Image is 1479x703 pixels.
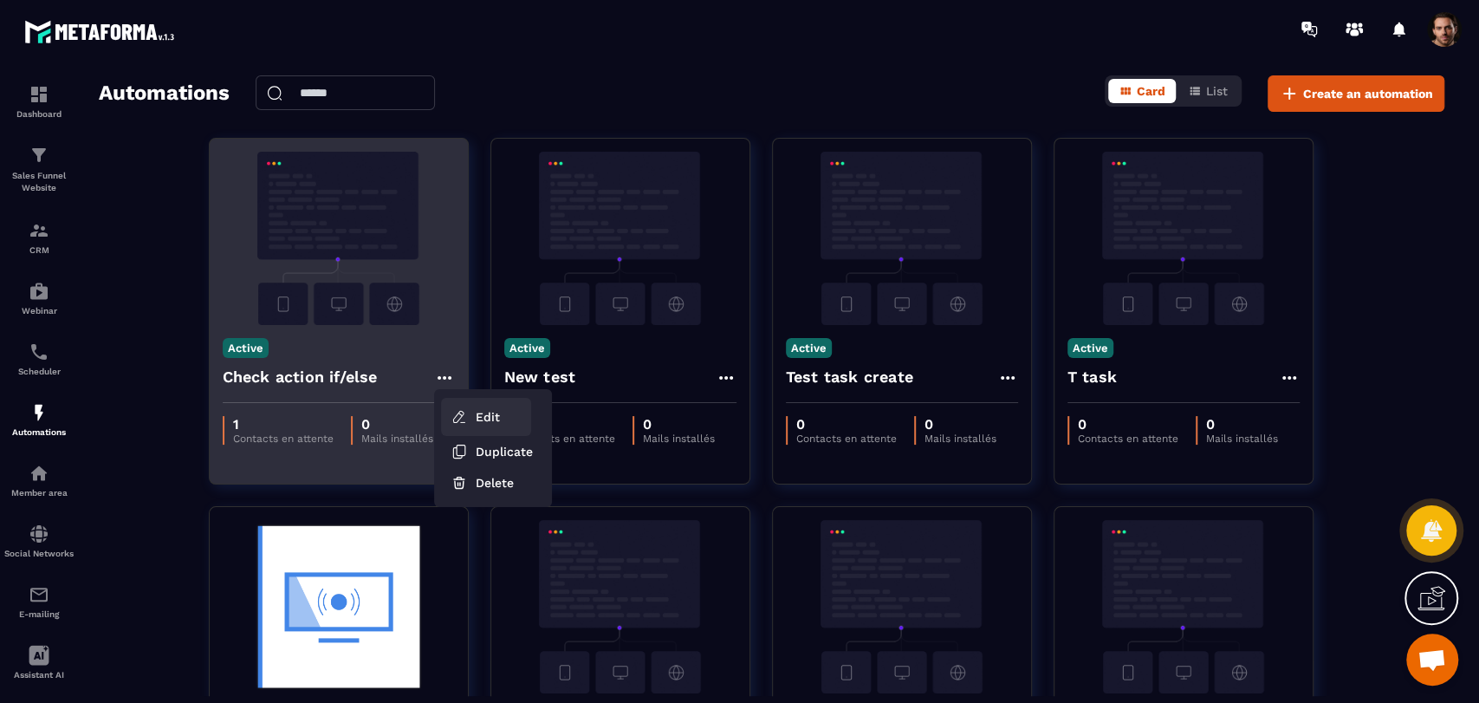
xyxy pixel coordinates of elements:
[29,524,49,544] img: social-network
[29,220,49,241] img: formation
[441,467,545,498] button: Delete
[786,520,1018,693] img: automation-background
[4,632,74,693] a: Assistant AI
[786,338,832,358] p: Active
[441,398,531,436] a: Edit
[643,433,715,445] p: Mails installés
[4,268,74,329] a: automationsautomationsWebinar
[4,132,74,207] a: formationformationSales Funnel Website
[796,416,897,433] p: 0
[4,367,74,376] p: Scheduler
[4,549,74,558] p: Social Networks
[4,109,74,119] p: Dashboard
[29,281,49,302] img: automations
[1078,416,1178,433] p: 0
[233,433,334,445] p: Contacts en attente
[796,433,897,445] p: Contacts en attente
[1206,84,1228,98] span: List
[4,170,74,194] p: Sales Funnel Website
[4,389,74,450] a: automationsautomationsAutomations
[4,511,74,571] a: social-networksocial-networkSocial Networks
[4,71,74,132] a: formationformationDashboard
[4,245,74,255] p: CRM
[1067,338,1113,358] p: Active
[99,75,230,112] h2: Automations
[361,433,433,445] p: Mails installés
[504,338,550,358] p: Active
[233,416,334,433] p: 1
[4,329,74,389] a: schedulerschedulerScheduler
[4,427,74,437] p: Automations
[24,16,180,48] img: logo
[924,433,996,445] p: Mails installés
[4,207,74,268] a: formationformationCRM
[29,402,49,423] img: automations
[1108,79,1176,103] button: Card
[1303,85,1433,102] span: Create an automation
[4,571,74,632] a: emailemailE-mailing
[4,609,74,619] p: E-mailing
[4,306,74,316] p: Webinar
[223,520,455,693] img: automation-background
[1406,634,1458,686] div: Mở cuộc trò chuyện
[29,584,49,605] img: email
[1078,433,1178,445] p: Contacts en attente
[504,520,736,693] img: automation-background
[1067,152,1300,325] img: automation-background
[4,450,74,511] a: automationsautomationsMember area
[4,488,74,498] p: Member area
[29,342,49,362] img: scheduler
[1177,79,1238,103] button: List
[223,152,455,325] img: automation-background
[1067,365,1117,389] h4: T task
[786,365,913,389] h4: Test task create
[29,84,49,105] img: formation
[504,152,736,325] img: automation-background
[1137,84,1165,98] span: Card
[786,152,1018,325] img: automation-background
[504,365,576,389] h4: New test
[515,433,615,445] p: Contacts en attente
[4,670,74,680] p: Assistant AI
[1268,75,1444,112] button: Create an automation
[29,463,49,484] img: automations
[361,416,433,433] p: 0
[924,416,996,433] p: 0
[223,365,378,389] h4: Check action if/else
[223,338,269,358] p: Active
[441,436,545,467] button: Duplicate
[643,416,715,433] p: 0
[1067,520,1300,693] img: automation-background
[29,145,49,166] img: formation
[1206,416,1278,433] p: 0
[1206,433,1278,445] p: Mails installés
[515,416,615,433] p: 0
